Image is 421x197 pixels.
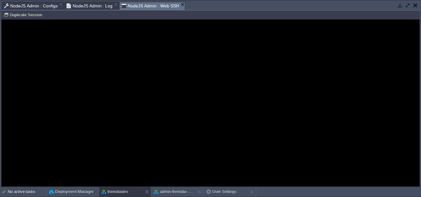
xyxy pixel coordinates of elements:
[8,187,46,197] div: No active tasks
[49,189,93,195] button: Deployment Manager
[121,2,179,10] span: NodeJS Admin : Web SSH
[67,2,113,10] span: NodeJS Admin : Log
[395,172,415,191] iframe: chat widget
[4,2,58,10] span: NodeJS Admin : Configs
[154,189,193,195] button: admin-theindia-dev
[206,189,236,195] button: User Settings
[4,12,44,18] button: Duplicate Session
[101,189,128,195] button: theindiadev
